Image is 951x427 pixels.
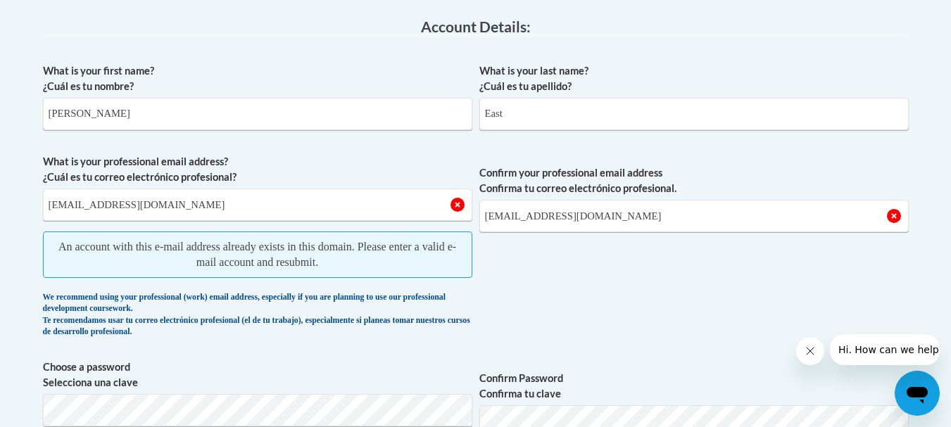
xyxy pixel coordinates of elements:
input: Metadata input [43,189,472,221]
label: What is your first name? ¿Cuál es tu nombre? [43,63,472,94]
iframe: Message from company [830,334,940,365]
input: Metadata input [479,98,909,130]
div: We recommend using your professional (work) email address, especially if you are planning to use ... [43,292,472,338]
label: Choose a password Selecciona una clave [43,359,472,390]
label: Confirm Password Confirma tu clave [479,371,909,402]
input: Metadata input [43,98,472,130]
label: What is your professional email address? ¿Cuál es tu correo electrónico profesional? [43,154,472,185]
label: What is your last name? ¿Cuál es tu apellido? [479,63,909,94]
span: An account with this e-mail address already exists in this domain. Please enter a valid e-mail ac... [43,231,472,278]
iframe: Button to launch messaging window [895,371,940,416]
span: Account Details: [421,18,531,35]
label: Confirm your professional email address Confirma tu correo electrónico profesional. [479,165,909,196]
span: Hi. How can we help? [8,10,114,21]
input: Required [479,200,909,232]
iframe: Close message [796,337,824,365]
